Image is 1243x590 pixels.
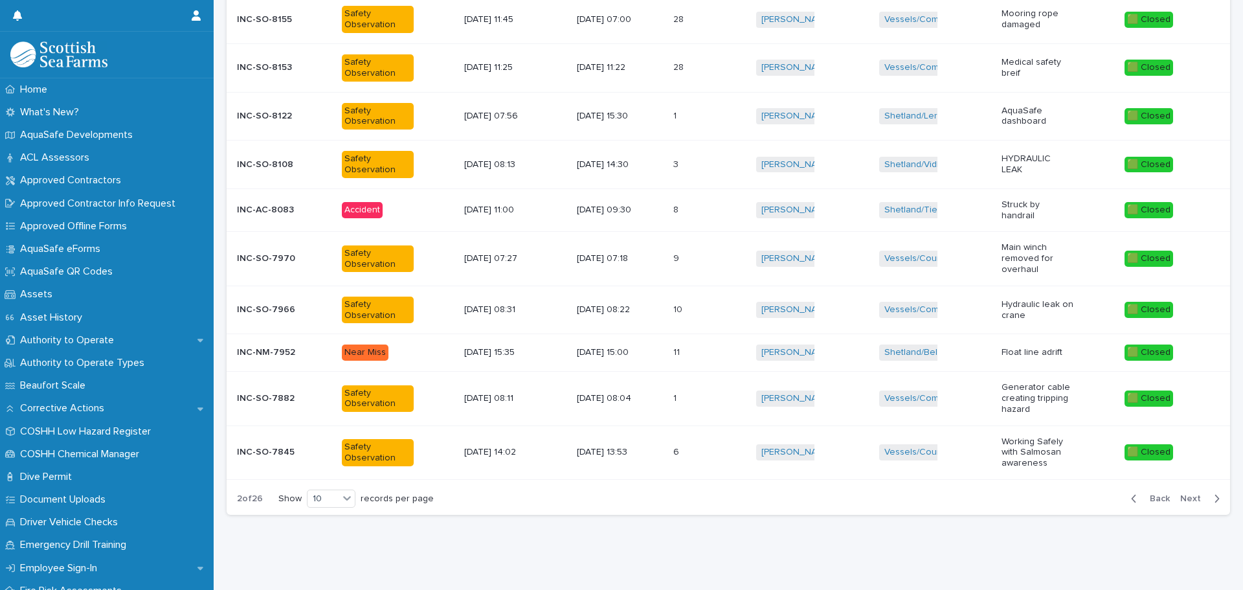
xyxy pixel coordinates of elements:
[884,347,957,358] a: Shetland/Bellister
[227,92,1230,141] tr: INC-SO-8122INC-SO-8122 Safety Observation[DATE] 07:56[DATE] 15:3011 [PERSON_NAME] Shetland/Lerwic...
[761,253,832,264] a: [PERSON_NAME]
[15,84,58,96] p: Home
[884,304,970,315] a: Vessels/Commander
[342,151,414,178] div: Safety Observation
[342,202,383,218] div: Accident
[464,447,536,458] p: [DATE] 14:02
[1125,60,1173,76] div: 🟩 Closed
[761,393,832,404] a: [PERSON_NAME]
[577,304,649,315] p: [DATE] 08:22
[1002,437,1073,469] p: Working Safely with Salmosan awareness
[884,14,970,25] a: Vessels/Commander
[1125,444,1173,460] div: 🟩 Closed
[577,159,649,170] p: [DATE] 14:30
[237,202,297,216] p: INC-AC-8083
[1002,242,1073,275] p: Main winch removed for overhaul
[1125,12,1173,28] div: 🟩 Closed
[673,251,682,264] p: 9
[15,471,82,483] p: Dive Permit
[278,494,302,505] p: Show
[464,304,536,315] p: [DATE] 08:31
[673,157,681,170] p: 3
[673,302,685,315] p: 10
[673,12,686,25] p: 28
[1125,345,1173,361] div: 🟩 Closed
[884,393,970,404] a: Vessels/Commander
[237,302,298,315] p: INC-SO-7966
[342,385,414,413] div: Safety Observation
[577,62,649,73] p: [DATE] 11:22
[884,205,946,216] a: Shetland/Tiesti
[342,6,414,33] div: Safety Observation
[1125,391,1173,407] div: 🟩 Closed
[237,251,298,264] p: INC-SO-7970
[15,152,100,164] p: ACL Assessors
[15,106,89,119] p: What's New?
[1180,494,1209,503] span: Next
[15,380,96,392] p: Beaufort Scale
[577,393,649,404] p: [DATE] 08:04
[237,157,296,170] p: INC-SO-8108
[1002,153,1073,176] p: HYDRAULIC LEAK
[342,103,414,130] div: Safety Observation
[1002,347,1073,358] p: Float line adrift
[761,447,832,458] a: [PERSON_NAME]
[577,253,649,264] p: [DATE] 07:18
[227,425,1230,479] tr: INC-SO-7845INC-SO-7845 Safety Observation[DATE] 14:02[DATE] 13:5366 [PERSON_NAME] Vessels/Courage...
[237,444,297,458] p: INC-SO-7845
[15,516,128,528] p: Driver Vehicle Checks
[1002,8,1073,30] p: Mooring rope damaged
[10,41,107,67] img: bPIBxiqnSb2ggTQWdOVV
[884,111,1013,122] a: Shetland/Lerwick Marine Office
[761,347,832,358] a: [PERSON_NAME]
[884,447,972,458] a: Vessels/Courageous
[1175,493,1230,505] button: Next
[227,483,273,515] p: 2 of 26
[15,198,186,210] p: Approved Contractor Info Request
[577,447,649,458] p: [DATE] 13:53
[464,62,536,73] p: [DATE] 11:25
[1125,251,1173,267] div: 🟩 Closed
[673,60,686,73] p: 28
[884,159,946,170] a: Shetland/Vidlin
[237,108,295,122] p: INC-SO-8122
[342,439,414,466] div: Safety Observation
[227,188,1230,232] tr: INC-AC-8083INC-AC-8083 Accident[DATE] 11:00[DATE] 09:3088 [PERSON_NAME] Shetland/Tiesti Struck by...
[237,12,295,25] p: INC-SO-8155
[577,14,649,25] p: [DATE] 07:00
[673,202,681,216] p: 8
[237,345,298,358] p: INC-NM-7952
[15,243,111,255] p: AquaSafe eForms
[15,129,143,141] p: AquaSafe Developments
[361,494,434,505] p: records per page
[884,62,970,73] a: Vessels/Commander
[1002,299,1073,321] p: Hydraulic leak on crane
[227,141,1230,189] tr: INC-SO-8108INC-SO-8108 Safety Observation[DATE] 08:13[DATE] 14:3033 [PERSON_NAME] Shetland/Vidlin...
[1125,202,1173,218] div: 🟩 Closed
[342,345,388,361] div: Near Miss
[761,205,832,216] a: [PERSON_NAME]
[577,347,649,358] p: [DATE] 15:00
[15,288,63,301] p: Assets
[464,14,536,25] p: [DATE] 11:45
[237,60,295,73] p: INC-SO-8153
[308,492,339,506] div: 10
[673,108,679,122] p: 1
[227,232,1230,286] tr: INC-SO-7970INC-SO-7970 Safety Observation[DATE] 07:27[DATE] 07:1899 [PERSON_NAME] Vessels/Courage...
[577,205,649,216] p: [DATE] 09:30
[227,286,1230,334] tr: INC-SO-7966INC-SO-7966 Safety Observation[DATE] 08:31[DATE] 08:221010 [PERSON_NAME] Vessels/Comma...
[227,334,1230,372] tr: INC-NM-7952INC-NM-7952 Near Miss[DATE] 15:35[DATE] 15:001111 [PERSON_NAME] Shetland/Bellister Flo...
[464,253,536,264] p: [DATE] 07:27
[761,159,832,170] a: [PERSON_NAME]
[15,539,137,551] p: Emergency Drill Training
[464,111,536,122] p: [DATE] 07:56
[15,312,93,324] p: Asset History
[761,111,832,122] a: [PERSON_NAME]
[1002,57,1073,79] p: Medical safety breif
[464,205,536,216] p: [DATE] 11:00
[227,43,1230,92] tr: INC-SO-8153INC-SO-8153 Safety Observation[DATE] 11:25[DATE] 11:222828 [PERSON_NAME] Vessels/Comma...
[1121,493,1175,505] button: Back
[342,297,414,324] div: Safety Observation
[15,220,137,233] p: Approved Offline Forms
[1002,199,1073,221] p: Struck by handrail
